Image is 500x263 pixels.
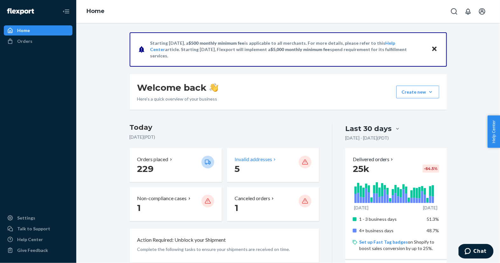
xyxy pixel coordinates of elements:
p: Canceled orders [235,195,270,202]
p: Orders placed [137,156,168,163]
p: Invalid addresses [235,156,272,163]
button: Talk to Support [4,224,72,234]
a: Orders [4,36,72,46]
img: hand-wave emoji [209,83,218,92]
button: Invalid addresses 5 [227,148,319,182]
button: Open Search Box [448,5,461,18]
button: Give Feedback [4,245,72,255]
a: Settings [4,213,72,223]
a: Home [4,25,72,36]
p: Complete the following tasks to ensure your shipments are received on time. [137,246,312,253]
p: [DATE] - [DATE] ( PDT ) [345,135,389,141]
a: Help Center [4,234,72,245]
span: 1 [137,202,141,213]
span: 48.7% [427,228,439,233]
img: Flexport logo [7,8,34,15]
p: [DATE] [354,205,368,211]
button: Open notifications [462,5,475,18]
button: Close [430,45,439,54]
p: Starting [DATE], a is applicable to all merchants. For more details, please refer to this article... [150,40,425,59]
div: -64.5 % [423,165,439,173]
div: Help Center [17,236,43,243]
p: on Shopify to boost sales conversion by up to 25%. [359,239,439,252]
button: Non-compliance cases 1 [130,187,222,221]
button: Create new [396,86,439,98]
div: Last 30 days [345,124,392,134]
button: Help Center [488,115,500,148]
span: $5,000 monthly minimum fee [271,47,330,52]
button: Orders placed 229 [130,148,222,182]
button: Canceled orders 1 [227,187,319,221]
div: Settings [17,215,35,221]
p: 1 - 3 business days [359,216,422,222]
a: Set up Fast Tag badges [359,239,408,245]
span: $500 monthly minimum fee [189,40,245,46]
a: Home [86,8,105,15]
button: Delivered orders [353,156,394,163]
h1: Welcome back [137,82,218,93]
div: Orders [17,38,32,44]
p: 4+ business days [359,227,422,234]
span: 1 [235,202,238,213]
button: Close Navigation [60,5,72,18]
iframe: Opens a widget where you can chat to one of our agents [459,244,494,260]
div: Talk to Support [17,226,50,232]
span: 229 [137,163,154,174]
p: Non-compliance cases [137,195,187,202]
span: 25k [353,163,369,174]
span: 51.3% [427,216,439,222]
button: Open account menu [476,5,489,18]
h3: Today [130,122,319,133]
div: Give Feedback [17,247,48,253]
span: 5 [235,163,240,174]
p: Here’s a quick overview of your business [137,96,218,102]
p: [DATE] [423,205,437,211]
div: Home [17,27,30,34]
ol: breadcrumbs [81,2,110,21]
p: [DATE] ( PDT ) [130,134,319,140]
p: Action Required: Unblock your Shipment [137,236,226,244]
